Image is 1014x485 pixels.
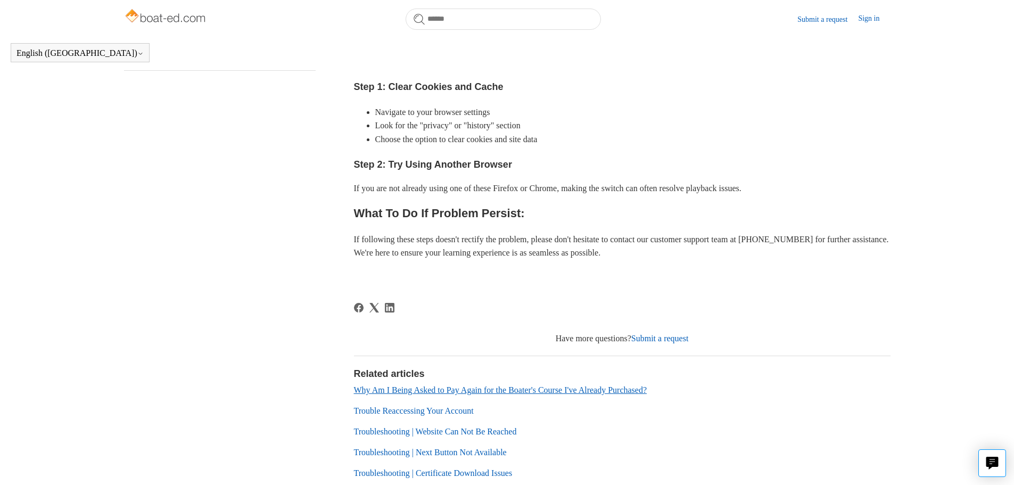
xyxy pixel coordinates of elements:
a: Trouble Reaccessing Your Account [354,406,474,415]
svg: Share this page on Facebook [354,303,364,313]
div: Have more questions? [354,332,891,345]
img: Boat-Ed Help Center home page [124,6,209,28]
a: Troubleshooting | Website Can Not Be Reached [354,427,517,436]
h3: Step 2: Try Using Another Browser [354,157,891,172]
h2: Related articles [354,367,891,381]
h3: Step 1: Clear Cookies and Cache [354,79,891,95]
a: LinkedIn [385,303,394,313]
h2: What To Do If Problem Persist: [354,204,891,223]
svg: Share this page on LinkedIn [385,303,394,313]
li: Choose the option to clear cookies and site data [375,133,891,146]
button: English ([GEOGRAPHIC_DATA]) [17,48,144,58]
a: Why Am I Being Asked to Pay Again for the Boater's Course I've Already Purchased? [354,385,647,394]
svg: Share this page on X Corp [369,303,379,313]
a: Sign in [858,13,890,26]
li: Look for the "privacy" or "history" section [375,119,891,133]
a: Troubleshooting | Certificate Download Issues [354,468,513,478]
p: If following these steps doesn't rectify the problem, please don't hesitate to contact our custom... [354,233,891,260]
button: Live chat [978,449,1006,477]
a: Troubleshooting | Next Button Not Available [354,448,507,457]
p: If you are not already using one of these Firefox or Chrome, making the switch can often resolve ... [354,182,891,195]
a: Facebook [354,303,364,313]
a: X Corp [369,303,379,313]
a: Submit a request [631,334,689,343]
input: Search [406,9,601,30]
a: Submit a request [797,14,858,25]
li: Navigate to your browser settings [375,105,891,119]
